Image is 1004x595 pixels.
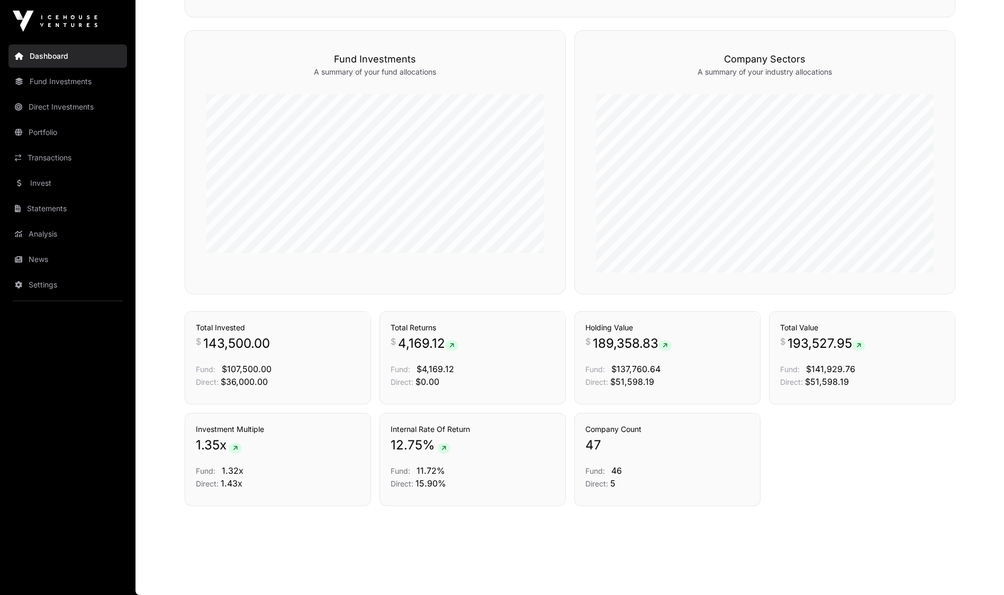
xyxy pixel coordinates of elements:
[196,377,219,386] span: Direct:
[417,364,454,374] span: $4,169.12
[8,121,127,144] a: Portfolio
[8,273,127,296] a: Settings
[8,44,127,68] a: Dashboard
[222,465,243,476] span: 1.32x
[391,466,410,475] span: Fund:
[391,365,410,374] span: Fund:
[422,437,435,454] span: %
[391,424,555,435] h3: Internal Rate Of Return
[196,466,215,475] span: Fund:
[391,335,396,348] span: $
[220,437,227,454] span: x
[585,377,608,386] span: Direct:
[8,222,127,246] a: Analysis
[417,465,445,476] span: 11.72%
[596,67,934,77] p: A summary of your industry allocations
[585,466,605,475] span: Fund:
[780,377,803,386] span: Direct:
[585,365,605,374] span: Fund:
[593,335,672,352] span: 189,358.83
[585,479,608,488] span: Direct:
[596,52,934,67] h3: Company Sectors
[203,335,270,352] span: 143,500.00
[951,544,1004,595] iframe: Chat Widget
[196,322,360,333] h3: Total Invested
[13,11,97,32] img: Icehouse Ventures Logo
[8,248,127,271] a: News
[222,364,272,374] span: $107,500.00
[196,437,220,454] span: 1.35
[398,335,458,352] span: 4,169.12
[206,52,544,67] h3: Fund Investments
[8,172,127,195] a: Invest
[806,364,855,374] span: $141,929.76
[610,376,654,387] span: $51,598.19
[780,365,800,374] span: Fund:
[8,95,127,119] a: Direct Investments
[805,376,849,387] span: $51,598.19
[780,322,944,333] h3: Total Value
[196,365,215,374] span: Fund:
[585,322,749,333] h3: Holding Value
[391,377,413,386] span: Direct:
[610,478,616,489] span: 5
[611,364,661,374] span: $137,760.64
[196,479,219,488] span: Direct:
[196,335,201,348] span: $
[8,70,127,93] a: Fund Investments
[415,376,439,387] span: $0.00
[196,424,360,435] h3: Investment Multiple
[391,437,422,454] span: 12.75
[611,465,622,476] span: 46
[391,322,555,333] h3: Total Returns
[585,424,749,435] h3: Company Count
[415,478,446,489] span: 15.90%
[221,376,268,387] span: $36,000.00
[221,478,242,489] span: 1.43x
[8,146,127,169] a: Transactions
[585,437,601,454] span: 47
[585,335,591,348] span: $
[780,335,785,348] span: $
[206,67,544,77] p: A summary of your fund allocations
[788,335,865,352] span: 193,527.95
[8,197,127,220] a: Statements
[391,479,413,488] span: Direct:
